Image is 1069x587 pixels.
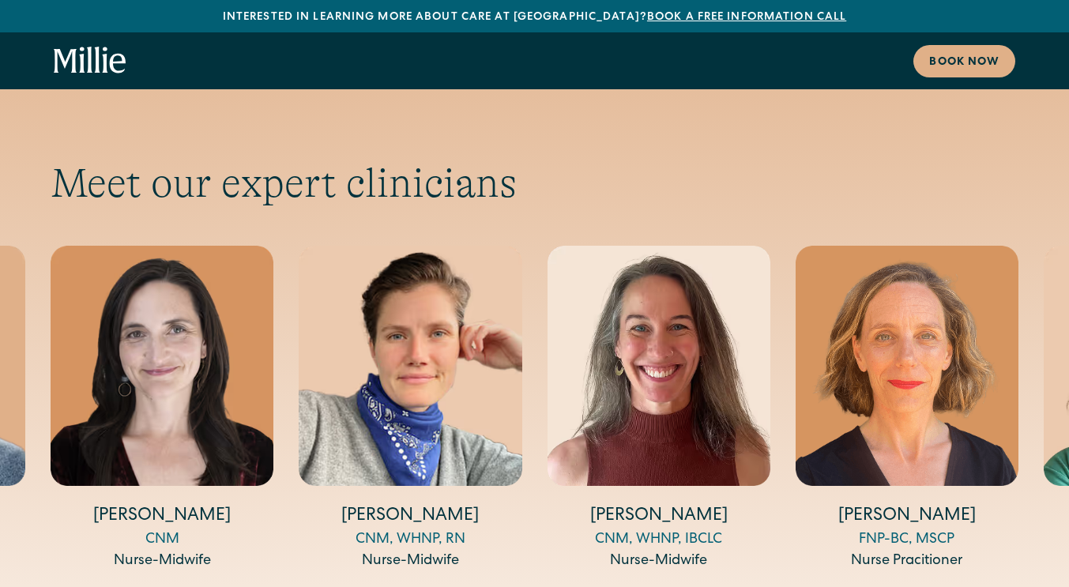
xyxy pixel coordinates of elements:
div: Nurse-Midwife [299,551,521,572]
h2: Meet our expert clinicians [51,159,1018,208]
div: 8 / 14 [796,246,1018,572]
div: Nurse Pracitioner [796,551,1018,572]
h4: [PERSON_NAME] [51,505,273,529]
div: CNM, WHNP, IBCLC [548,529,770,551]
h4: [PERSON_NAME] [796,505,1018,529]
div: CNM [51,529,273,551]
div: 6 / 14 [299,246,521,572]
a: home [54,47,126,75]
div: FNP-BC, MSCP [796,529,1018,551]
a: Book now [913,45,1015,77]
div: CNM, WHNP, RN [299,529,521,551]
div: 7 / 14 [548,246,770,572]
div: 5 / 14 [51,246,273,572]
div: Book now [929,55,999,71]
div: Nurse-Midwife [548,551,770,572]
h4: [PERSON_NAME] [548,505,770,529]
h4: [PERSON_NAME] [299,505,521,529]
a: Book a free information call [647,12,846,23]
div: Nurse-Midwife [51,551,273,572]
